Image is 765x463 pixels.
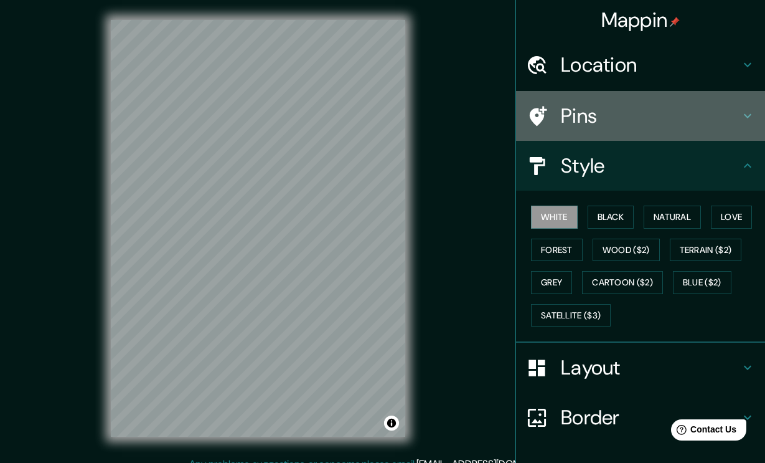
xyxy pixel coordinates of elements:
[673,271,731,294] button: Blue ($2)
[593,239,660,262] button: Wood ($2)
[561,52,740,77] h4: Location
[516,343,765,393] div: Layout
[516,40,765,90] div: Location
[670,17,680,27] img: pin-icon.png
[561,355,740,380] h4: Layout
[531,206,578,229] button: White
[561,103,740,128] h4: Pins
[561,405,740,430] h4: Border
[531,304,611,327] button: Satellite ($3)
[601,7,680,32] h4: Mappin
[516,91,765,141] div: Pins
[531,271,572,294] button: Grey
[582,271,663,294] button: Cartoon ($2)
[711,206,752,229] button: Love
[384,416,399,431] button: Toggle attribution
[644,206,701,229] button: Natural
[588,206,634,229] button: Black
[561,153,740,178] h4: Style
[531,239,583,262] button: Forest
[516,393,765,442] div: Border
[654,414,751,449] iframe: Help widget launcher
[516,141,765,191] div: Style
[111,20,405,437] canvas: Map
[670,239,742,262] button: Terrain ($2)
